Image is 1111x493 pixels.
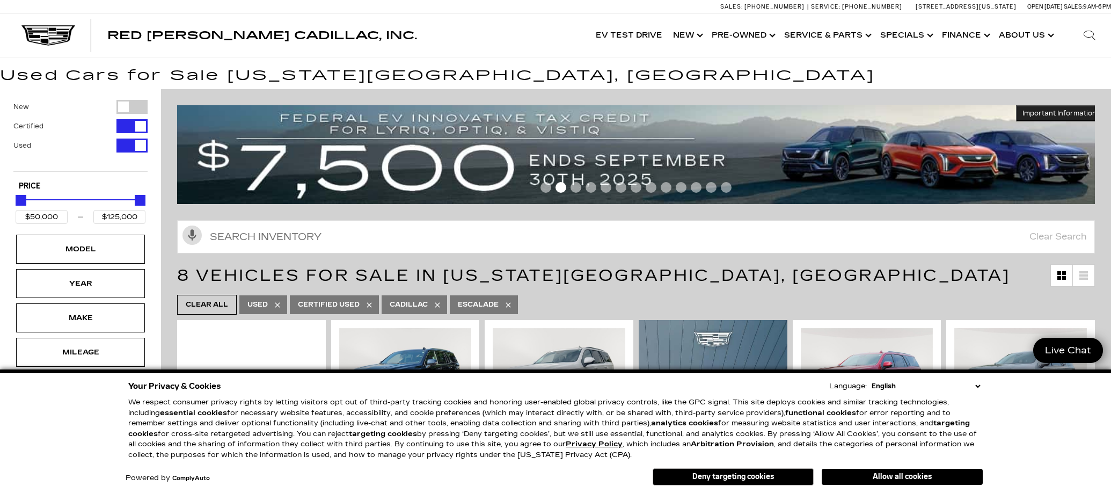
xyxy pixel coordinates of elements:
[1022,109,1097,118] span: Important Information
[616,182,626,193] span: Go to slide 6
[822,469,983,485] button: Allow all cookies
[540,182,551,193] span: Go to slide 1
[458,298,499,311] span: Escalade
[186,298,228,311] span: Clear All
[128,379,221,394] span: Your Privacy & Cookies
[807,4,905,10] a: Service: [PHONE_NUMBER]
[720,3,743,10] span: Sales:
[107,30,417,41] a: Red [PERSON_NAME] Cadillac, Inc.
[390,298,428,311] span: Cadillac
[744,3,805,10] span: [PHONE_NUMBER]
[779,14,875,57] a: Service & Parts
[875,14,937,57] a: Specials
[128,419,970,438] strong: targeting cookies
[339,328,472,427] img: 2022 Cadillac Escalade Premium Luxury
[668,14,706,57] a: New
[691,182,701,193] span: Go to slide 11
[107,29,417,42] span: Red [PERSON_NAME] Cadillac, Inc.
[54,278,107,289] div: Year
[177,105,1103,205] img: vrp-tax-ending-august-version
[298,298,360,311] span: Certified Used
[16,191,145,224] div: Price
[869,381,983,392] select: Language Select
[19,182,142,191] h5: Price
[653,468,814,485] button: Deny targeting cookies
[954,328,1087,427] img: 2024 Cadillac Escalade Sport Platinum
[16,235,145,264] div: ModelModel
[916,3,1017,10] a: [STREET_ADDRESS][US_STATE]
[601,182,611,193] span: Go to slide 5
[177,266,1010,285] span: 8 Vehicles for Sale in [US_STATE][GEOGRAPHIC_DATA], [GEOGRAPHIC_DATA]
[182,226,202,245] svg: Click to toggle on voice search
[676,182,686,193] span: Go to slide 10
[16,195,26,206] div: Minimum Price
[721,182,732,193] span: Go to slide 13
[13,102,29,112] label: New
[16,269,145,298] div: YearYear
[801,328,933,427] img: 2024 Cadillac Escalade Sport Platinum
[128,397,983,460] p: We respect consumer privacy rights by letting visitors opt out of third-party tracking cookies an...
[1033,338,1103,363] a: Live Chat
[349,430,417,438] strong: targeting cookies
[185,328,318,430] img: 2021 Cadillac Escalade Sport Platinum
[16,210,68,224] input: Minimum
[54,312,107,324] div: Make
[590,14,668,57] a: EV Test Drive
[21,25,75,46] img: Cadillac Dark Logo with Cadillac White Text
[1064,3,1083,10] span: Sales:
[651,419,718,427] strong: analytics cookies
[993,14,1057,57] a: About Us
[706,14,779,57] a: Pre-Owned
[160,409,227,417] strong: essential cookies
[586,182,596,193] span: Go to slide 4
[1083,3,1111,10] span: 9 AM-6 PM
[54,346,107,358] div: Mileage
[937,14,993,57] a: Finance
[172,475,210,482] a: ComplyAuto
[706,182,717,193] span: Go to slide 12
[661,182,671,193] span: Go to slide 9
[13,100,148,171] div: Filter by Vehicle Type
[691,440,774,448] strong: Arbitration Provision
[811,3,840,10] span: Service:
[785,409,856,417] strong: functional cookies
[93,210,145,224] input: Maximum
[1040,344,1097,357] span: Live Chat
[126,475,210,482] div: Powered by
[177,220,1095,253] input: Search Inventory
[13,121,43,132] label: Certified
[493,328,625,427] img: 2024 Cadillac Escalade Sport
[16,338,145,367] div: MileageMileage
[842,3,902,10] span: [PHONE_NUMBER]
[571,182,581,193] span: Go to slide 3
[247,298,268,311] span: Used
[54,243,107,255] div: Model
[829,383,867,390] div: Language:
[566,440,623,448] a: Privacy Policy
[16,303,145,332] div: MakeMake
[1027,3,1063,10] span: Open [DATE]
[135,195,145,206] div: Maximum Price
[646,182,656,193] span: Go to slide 8
[631,182,641,193] span: Go to slide 7
[13,140,31,151] label: Used
[555,182,566,193] span: Go to slide 2
[720,4,807,10] a: Sales: [PHONE_NUMBER]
